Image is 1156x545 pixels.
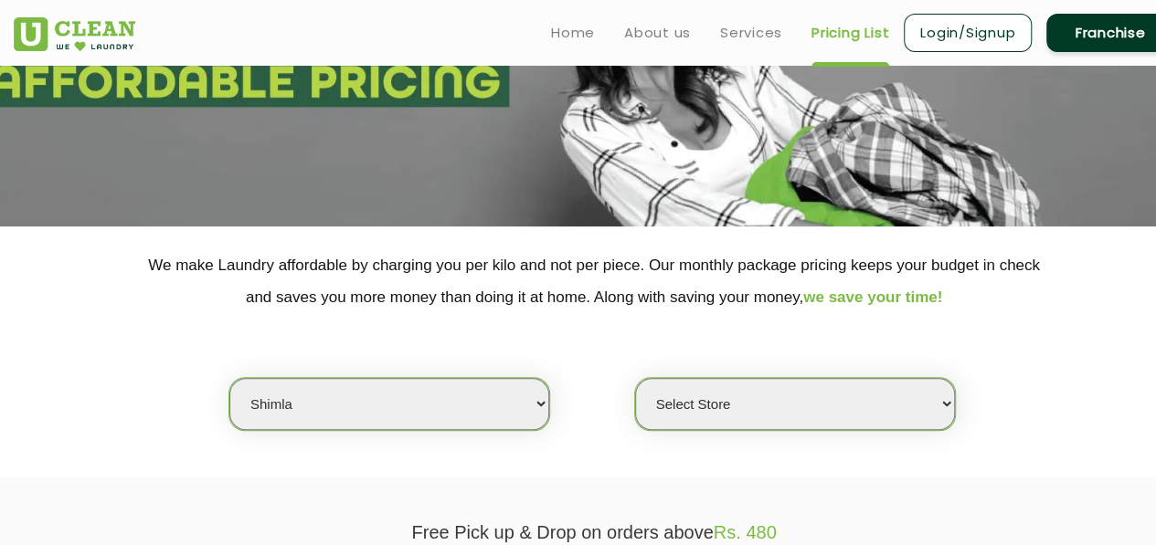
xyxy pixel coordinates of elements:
[551,22,595,44] a: Home
[714,522,777,542] span: Rs. 480
[720,22,782,44] a: Services
[624,22,691,44] a: About us
[803,288,942,306] span: we save your time!
[904,14,1032,52] a: Login/Signup
[811,22,889,44] a: Pricing List
[14,17,135,51] img: UClean Laundry and Dry Cleaning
